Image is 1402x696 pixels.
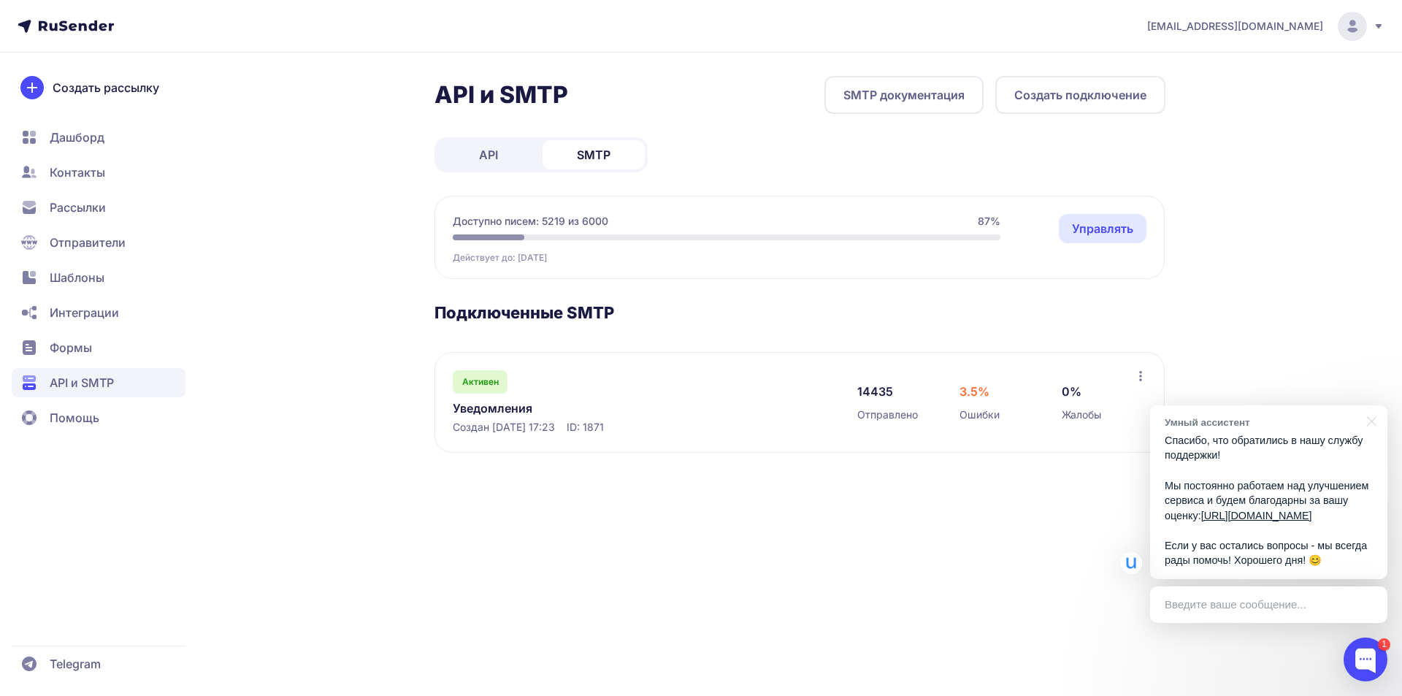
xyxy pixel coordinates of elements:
span: Отправители [50,234,126,251]
h3: Подключенные SMTP [434,302,1165,323]
a: API [437,140,540,169]
span: Активен [462,376,499,388]
div: 1 [1378,638,1390,651]
span: 3.5% [959,383,989,400]
span: Интеграции [50,304,119,321]
span: Дашборд [50,129,104,146]
span: Доступно писем: 5219 из 6000 [453,214,608,229]
span: Отправлено [857,408,918,422]
div: Введите ваше сообщение... [1150,586,1387,623]
span: Создать рассылку [53,79,159,96]
button: Создать подключение [995,76,1165,114]
div: Умный ассистент [1165,416,1358,429]
span: API [479,146,498,164]
span: SMTP [577,146,610,164]
span: Действует до: [DATE] [453,252,547,264]
img: Умный ассистент [1120,552,1142,574]
a: Telegram [12,649,185,678]
span: Жалобы [1062,408,1101,422]
a: Управлять [1059,214,1146,243]
span: 0% [1062,383,1081,400]
span: 87% [978,214,1000,229]
span: Telegram [50,655,101,673]
span: Помощь [50,409,99,427]
a: [URL][DOMAIN_NAME] [1201,510,1312,521]
span: Рассылки [50,199,106,216]
span: API и SMTP [50,374,114,391]
span: [EMAIL_ADDRESS][DOMAIN_NAME] [1147,19,1323,34]
span: Шаблоны [50,269,104,286]
a: SMTP [543,140,645,169]
h2: API и SMTP [434,80,568,110]
span: Контакты [50,164,105,181]
p: Спасибо, что обратились в нашу службу поддержки! Мы постоянно работаем над улучшением сервиса и б... [1165,433,1373,568]
a: SMTP документация [824,76,984,114]
span: Ошибки [959,408,1000,422]
a: Уведомления [453,399,752,417]
span: 14435 [857,383,893,400]
span: Формы [50,339,92,356]
span: Создан [DATE] 17:23 [453,420,555,435]
span: ID: 1871 [567,420,604,435]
